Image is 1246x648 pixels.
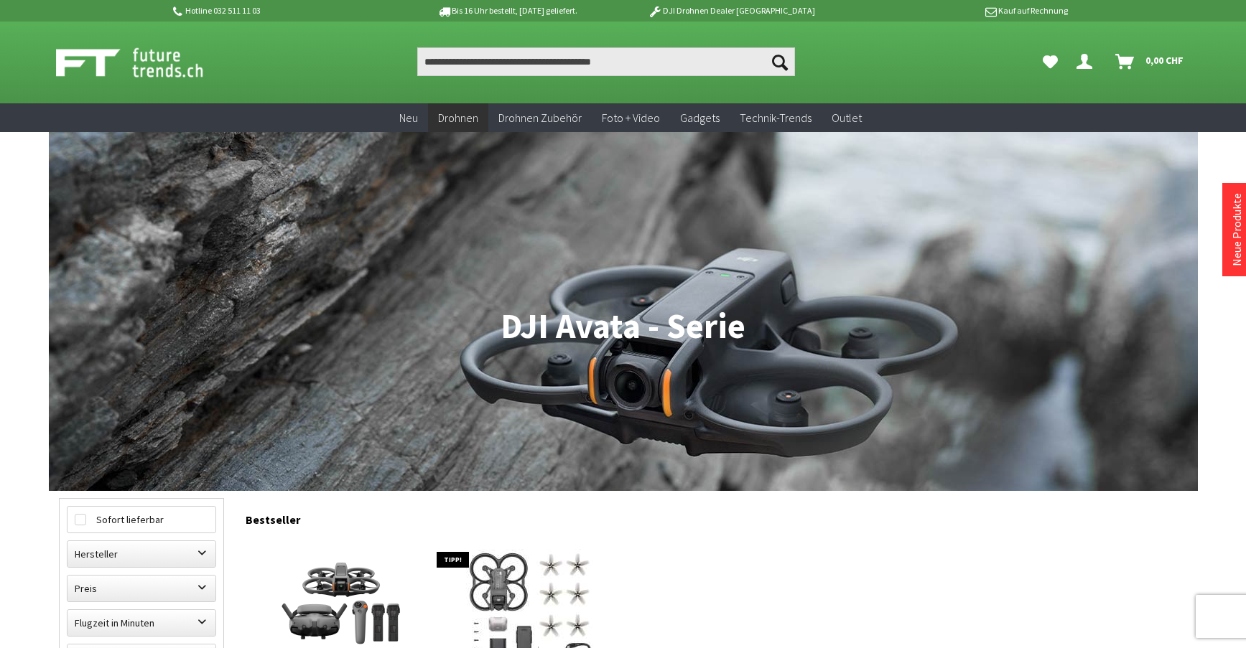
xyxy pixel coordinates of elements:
[68,576,215,601] label: Preis
[498,111,582,125] span: Drohnen Zubehör
[399,111,418,125] span: Neu
[59,309,1188,344] h1: DJI Avata - Serie
[670,103,730,133] a: Gadgets
[68,507,215,532] label: Sofort lieferbar
[171,2,395,19] p: Hotline 032 511 11 03
[389,103,428,133] a: Neu
[68,541,215,567] label: Hersteller
[1110,47,1191,76] a: Warenkorb
[844,2,1068,19] p: Kauf auf Rechnung
[1071,47,1104,76] a: Hi, Matthias - Dein Konto
[680,111,720,125] span: Gadgets
[730,103,822,133] a: Technik-Trends
[832,111,862,125] span: Outlet
[417,47,795,76] input: Produkt, Marke, Kategorie, EAN, Artikelnummer…
[1036,47,1065,76] a: Meine Favoriten
[428,103,488,133] a: Drohnen
[822,103,872,133] a: Outlet
[395,2,619,19] p: Bis 16 Uhr bestellt, [DATE] geliefert.
[488,103,592,133] a: Drohnen Zubehör
[602,111,660,125] span: Foto + Video
[56,44,235,80] img: Shop Futuretrends - zur Startseite wechseln
[246,498,1188,534] div: Bestseller
[438,111,478,125] span: Drohnen
[1145,49,1184,72] span: 0,00 CHF
[740,111,812,125] span: Technik-Trends
[619,2,843,19] p: DJI Drohnen Dealer [GEOGRAPHIC_DATA]
[765,47,795,76] button: Suchen
[1229,193,1244,266] a: Neue Produkte
[592,103,670,133] a: Foto + Video
[68,610,215,636] label: Flugzeit in Minuten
